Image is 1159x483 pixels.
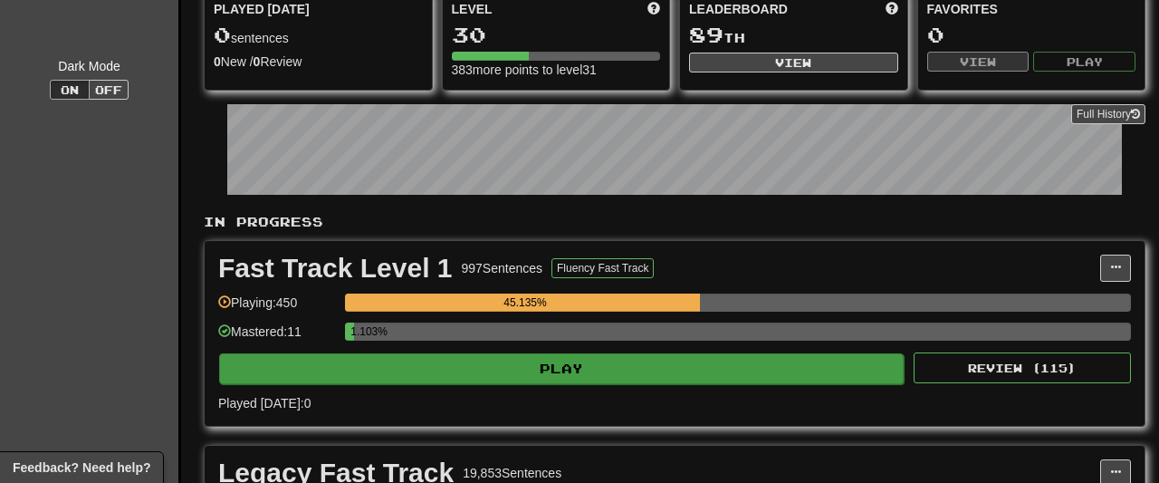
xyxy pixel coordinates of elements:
div: 45.135% [350,294,700,312]
a: Full History [1071,104,1145,124]
span: 0 [214,22,231,47]
p: In Progress [204,213,1145,231]
button: View [689,53,898,72]
button: Play [219,353,904,384]
div: Mastered: 11 [218,323,336,353]
button: Review (115) [914,353,1131,383]
strong: 0 [214,54,221,69]
span: 89 [689,22,723,47]
div: Fast Track Level 1 [218,255,453,282]
div: 30 [452,24,661,46]
strong: 0 [254,54,261,69]
button: Fluency Fast Track [551,258,654,278]
button: Off [89,80,129,100]
div: 997 Sentences [462,259,543,277]
div: 19,853 Sentences [463,464,561,482]
div: 1.103% [350,323,353,341]
button: View [927,52,1030,72]
div: th [689,24,898,47]
div: New / Review [214,53,423,71]
div: 0 [927,24,1136,46]
div: Playing: 450 [218,294,336,324]
button: On [50,80,90,100]
div: 383 more points to level 31 [452,61,661,79]
div: Dark Mode [14,57,165,75]
span: Open feedback widget [13,459,150,477]
div: sentences [214,24,423,47]
span: Played [DATE]: 0 [218,396,311,411]
button: Play [1033,52,1135,72]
